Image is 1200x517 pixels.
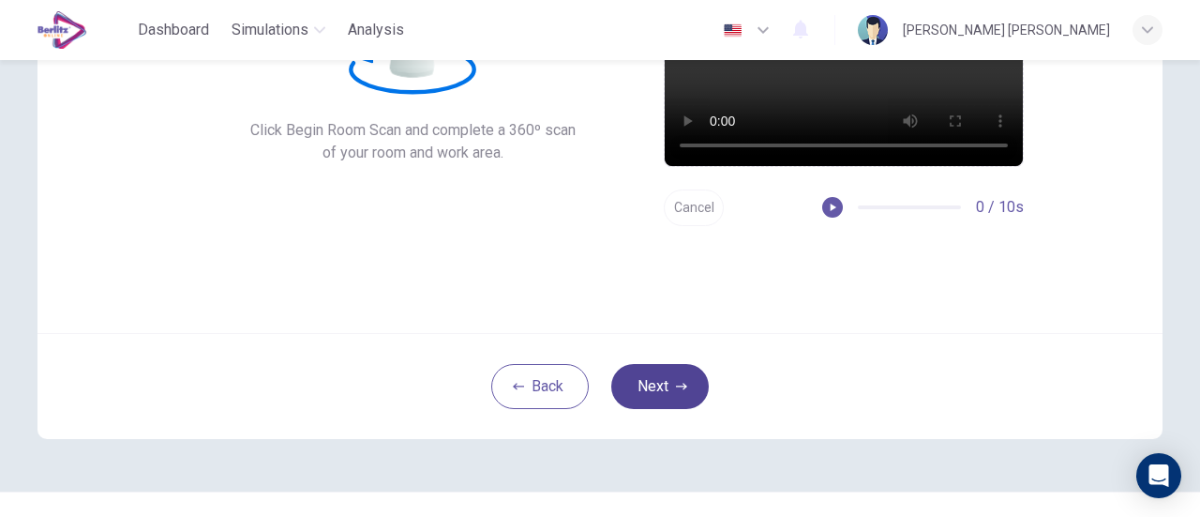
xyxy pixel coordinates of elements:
[903,19,1110,41] div: [PERSON_NAME] [PERSON_NAME]
[37,11,87,49] img: EduSynch logo
[138,19,209,41] span: Dashboard
[348,19,404,41] span: Analysis
[37,11,130,49] a: EduSynch logo
[232,19,308,41] span: Simulations
[340,13,412,47] button: Analysis
[664,190,724,226] button: Cancel
[224,13,333,47] button: Simulations
[1136,453,1181,498] div: Open Intercom Messenger
[250,142,576,164] span: of your room and work area.
[250,119,576,142] span: Click Begin Room Scan and complete a 360º scan
[976,196,1024,219] span: 0 / 10s
[721,23,744,38] img: en
[491,364,589,409] button: Back
[858,15,888,45] img: Profile picture
[130,13,217,47] button: Dashboard
[611,364,709,409] button: Next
